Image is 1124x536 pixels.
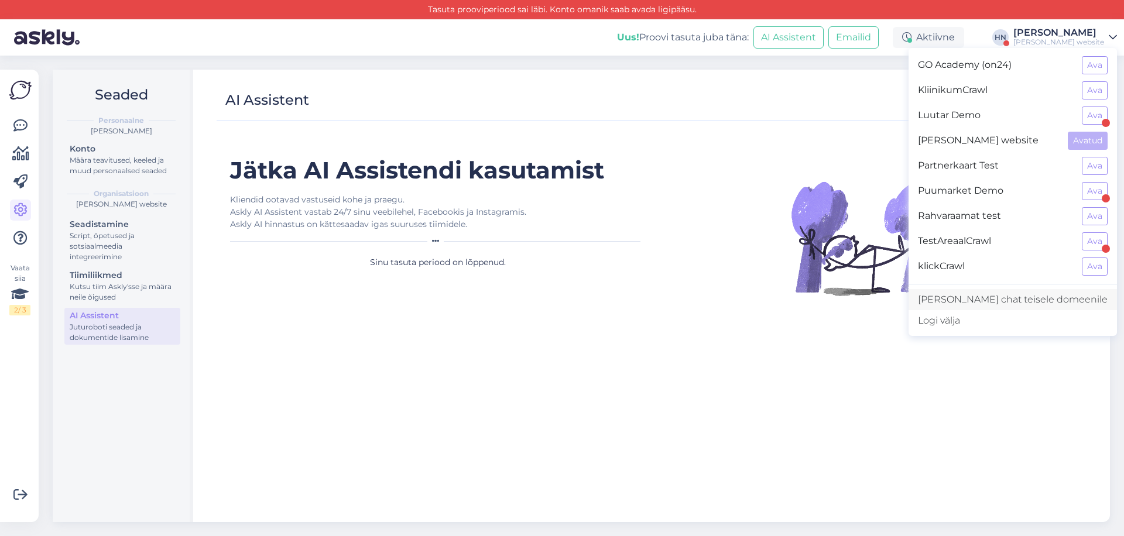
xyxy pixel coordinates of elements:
b: Personaalne [98,115,144,126]
div: [PERSON_NAME] website [1013,37,1104,47]
span: Luutar Demo [918,106,1072,125]
span: Rahvaraamat test [918,207,1072,225]
span: TestAreaalCrawl [918,232,1072,250]
div: 2 / 3 [9,305,30,315]
div: Juturoboti seaded ja dokumentide lisamine [70,322,175,343]
a: KontoMäära teavitused, keeled ja muud personaalsed seaded [64,141,180,178]
div: Script, õpetused ja sotsiaalmeedia integreerimine [70,231,175,262]
div: HN [992,29,1009,46]
div: Aktiivne [893,27,964,48]
div: Tiimiliikmed [70,269,175,281]
a: SeadistamineScript, õpetused ja sotsiaalmeedia integreerimine [64,217,180,264]
span: klickCrawl [918,257,1072,276]
b: Organisatsioon [94,188,149,199]
button: Ava [1082,207,1108,225]
h2: Seaded [62,84,180,106]
div: Proovi tasuta juba täna: [617,30,749,44]
div: [PERSON_NAME] [62,126,180,136]
button: Ava [1082,56,1108,74]
span: Puumarket Demo [918,182,1072,200]
button: AI Assistent [753,26,824,49]
b: Uus! [617,32,639,43]
div: [PERSON_NAME] [1013,28,1104,37]
span: Partnerkaart Test [918,157,1072,175]
div: Määra teavitused, keeled ja muud personaalsed seaded [70,155,175,176]
div: Kutsu tiim Askly'sse ja määra neile õigused [70,281,175,303]
div: AI Assistent [70,310,175,322]
a: [PERSON_NAME][PERSON_NAME] website [1013,28,1117,47]
button: Ava [1082,257,1108,276]
a: AI AssistentJuturoboti seaded ja dokumentide lisamine [64,308,180,345]
button: Emailid [828,26,879,49]
div: AI Assistent [225,89,309,111]
span: KliinikumCrawl [918,81,1072,99]
button: Ava [1082,106,1108,125]
div: Konto [70,143,175,155]
div: Sinu tasuta periood on lõppenud. [370,256,506,269]
a: TiimiliikmedKutsu tiim Askly'sse ja määra neile õigused [64,267,180,304]
img: Illustration [789,156,952,320]
span: [PERSON_NAME] website [918,132,1058,150]
div: Vaata siia [9,263,30,315]
img: Askly Logo [9,79,32,101]
button: Ava [1082,182,1108,200]
div: Seadistamine [70,218,175,231]
span: GO Academy (on24) [918,56,1072,74]
button: Avatud [1068,132,1108,150]
div: Kliendid ootavad vastuseid kohe ja praegu. Askly AI Assistent vastab 24/7 sinu veebilehel, Facebo... [230,194,645,231]
h1: Jätka AI Assistendi kasutamist [230,156,645,184]
div: Logi välja [909,310,1117,331]
a: [PERSON_NAME] chat teisele domeenile [909,289,1117,310]
button: Ava [1082,81,1108,99]
button: Ava [1082,157,1108,175]
div: [PERSON_NAME] website [62,199,180,209]
button: Ava [1082,232,1108,250]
